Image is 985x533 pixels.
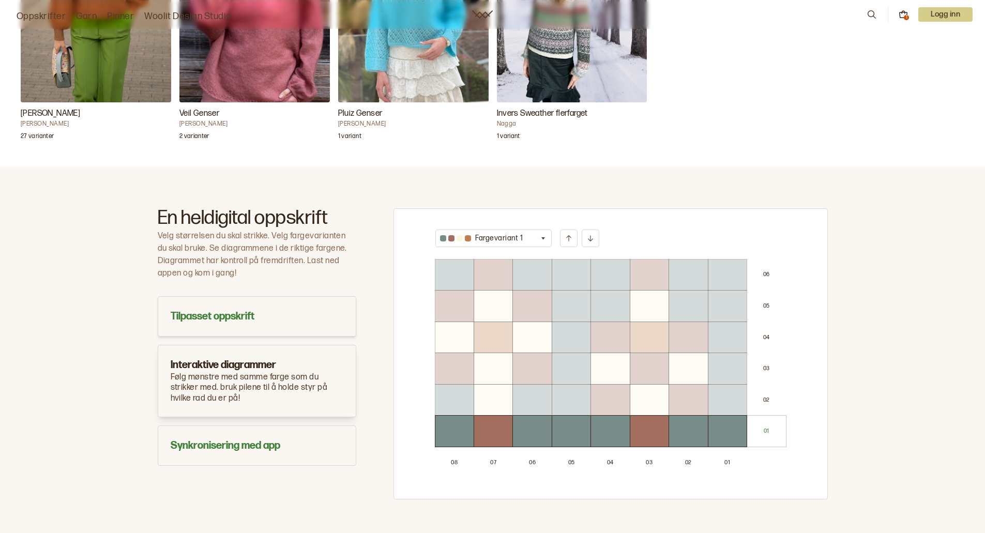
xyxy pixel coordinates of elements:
p: 1 variant [338,132,361,143]
h2: En heldigital oppskrift [158,208,356,228]
h4: [PERSON_NAME] [179,120,330,128]
button: 1 [899,10,908,19]
button: Fargevariant 1 [435,230,552,247]
h3: Interaktive diagrammer [171,358,343,372]
p: 27 varianter [21,132,54,143]
p: 0 5 [763,302,770,310]
div: 1 [904,15,909,20]
p: Fargevariant 1 [475,233,523,243]
p: 0 1 [724,459,730,466]
h4: Nagga [497,120,647,128]
h3: Veil Genser [179,108,330,120]
p: Logg inn [918,7,973,22]
h4: [PERSON_NAME] [21,120,171,128]
a: Oppskrifter [17,9,66,24]
a: Woolit Design Studio [144,9,232,24]
p: 0 5 [568,459,575,466]
h4: [PERSON_NAME] [338,120,489,128]
p: 0 1 [764,428,769,435]
h3: Tilpasset oppskrift [171,309,343,324]
h3: [PERSON_NAME] [21,108,171,120]
p: 0 6 [763,271,770,278]
p: 0 8 [451,459,458,466]
p: 0 2 [763,397,770,404]
p: Følg mønstre med samme farge som du strikker med. bruk pilene til å holde styr på hvilke rad du e... [171,372,343,404]
a: Woolit [472,10,493,19]
a: Pinner [107,9,134,24]
p: 0 6 [529,459,536,466]
h3: Invers Sweather flerfarget [497,108,647,120]
p: 0 4 [607,459,614,466]
p: 0 3 [646,459,653,466]
h3: Synkronisering med app [171,438,343,453]
p: 0 2 [685,459,692,466]
h3: Pluiz Genser [338,108,489,120]
button: User dropdown [918,7,973,22]
p: 1 variant [497,132,520,143]
p: 0 7 [490,459,496,466]
p: 2 varianter [179,132,209,143]
p: 0 3 [763,365,770,372]
a: Garn [76,9,97,24]
p: Velg størrelsen du skal strikke. Velg fargevarianten du skal bruke. Se diagrammene i de riktige f... [158,230,356,280]
p: 0 4 [763,334,770,341]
